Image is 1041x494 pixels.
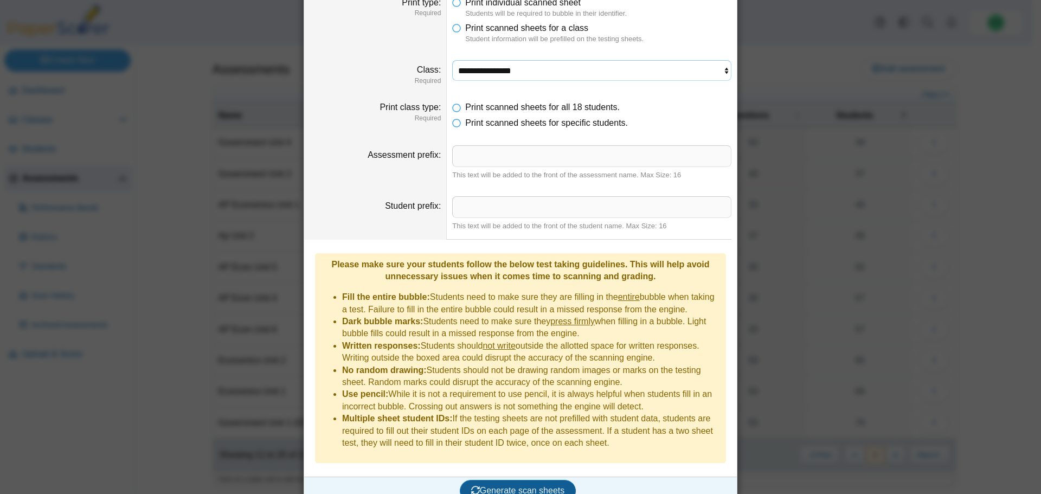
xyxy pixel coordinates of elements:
[465,23,588,33] span: Print scanned sheets for a class
[342,291,721,316] li: Students need to make sure they are filling in the bubble when taking a test. Failure to fill in ...
[465,9,731,18] dfn: Students will be required to bubble in their identifier.
[550,317,595,326] u: press firmly
[452,221,731,231] div: This text will be added to the front of the student name. Max Size: 16
[483,341,515,350] u: not write
[331,260,709,281] b: Please make sure your students follow the below test taking guidelines. This will help avoid unne...
[342,317,423,326] b: Dark bubble marks:
[342,364,721,389] li: Students should not be drawing random images or marks on the testing sheet. Random marks could di...
[342,365,427,375] b: No random drawing:
[465,102,620,112] span: Print scanned sheets for all 18 students.
[465,118,628,127] span: Print scanned sheets for specific students.
[342,413,721,449] li: If the testing sheets are not prefilled with student data, students are required to fill out thei...
[368,150,441,159] label: Assessment prefix
[342,414,453,423] b: Multiple sheet student IDs:
[310,76,441,86] dfn: Required
[385,201,441,210] label: Student prefix
[465,34,731,44] dfn: Student information will be prefilled on the testing sheets.
[342,316,721,340] li: Students need to make sure they when filling in a bubble. Light bubble fills could result in a mi...
[310,9,441,18] dfn: Required
[342,340,721,364] li: Students should outside the allotted space for written responses. Writing outside the boxed area ...
[618,292,640,301] u: entire
[310,114,441,123] dfn: Required
[417,65,441,74] label: Class
[380,102,441,112] label: Print class type
[342,388,721,413] li: While it is not a requirement to use pencil, it is always helpful when students fill in an incorr...
[342,292,430,301] b: Fill the entire bubble:
[452,170,731,180] div: This text will be added to the front of the assessment name. Max Size: 16
[342,341,421,350] b: Written responses:
[342,389,388,399] b: Use pencil:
